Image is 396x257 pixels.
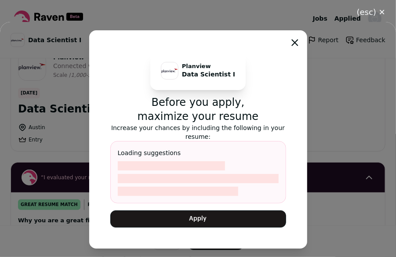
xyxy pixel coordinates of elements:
p: Increase your chances by including the following in your resume: [110,123,286,141]
p: Data Scientist I [182,70,235,79]
p: Planview [182,63,235,70]
p: Before you apply, maximize your resume [110,95,286,123]
button: Apply [110,210,286,228]
button: Close modal [291,39,298,46]
div: Loading suggestions [110,141,286,203]
img: bf8b133fb6ba325d64a469594a330405391032dc05b13ebf1a7bd39e7732ebc7.png [161,68,178,73]
button: Close modal [346,3,396,22]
